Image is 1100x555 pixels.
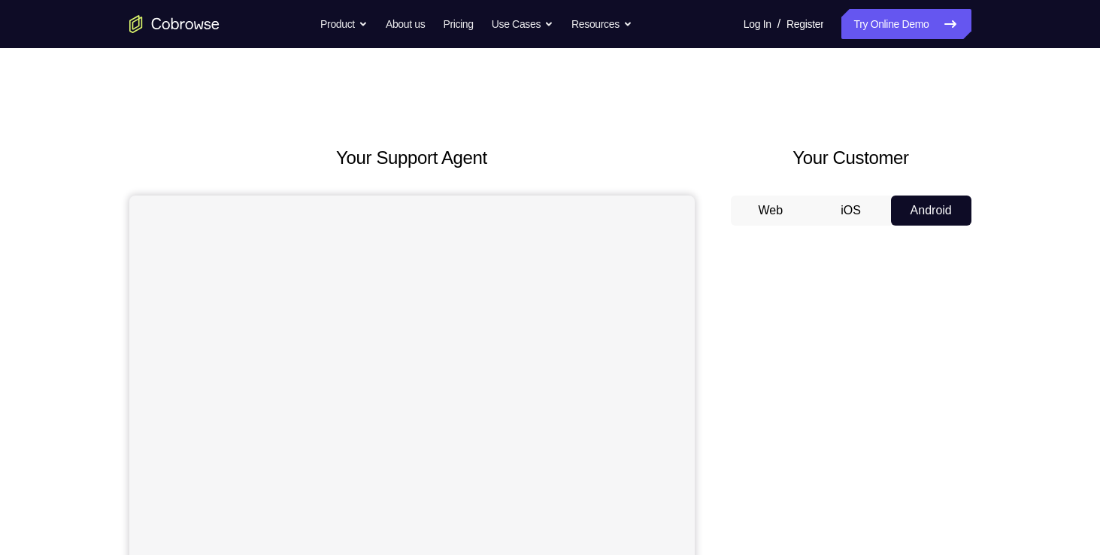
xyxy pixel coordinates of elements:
a: Register [786,9,823,39]
a: Log In [744,9,771,39]
button: Use Cases [492,9,553,39]
a: About us [386,9,425,39]
h2: Your Support Agent [129,144,695,171]
span: / [777,15,780,33]
button: Product [320,9,368,39]
button: iOS [811,196,891,226]
h2: Your Customer [731,144,971,171]
button: Android [891,196,971,226]
a: Go to the home page [129,15,220,33]
button: Resources [571,9,632,39]
button: Web [731,196,811,226]
a: Pricing [443,9,473,39]
a: Try Online Demo [841,9,971,39]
